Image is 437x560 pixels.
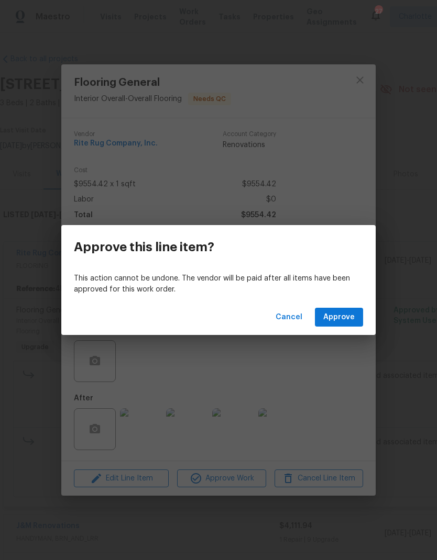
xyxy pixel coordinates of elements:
h3: Approve this line item? [74,240,214,254]
span: Approve [323,311,355,324]
button: Approve [315,308,363,327]
button: Cancel [271,308,307,327]
span: Cancel [276,311,302,324]
p: This action cannot be undone. The vendor will be paid after all items have been approved for this... [74,273,363,295]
